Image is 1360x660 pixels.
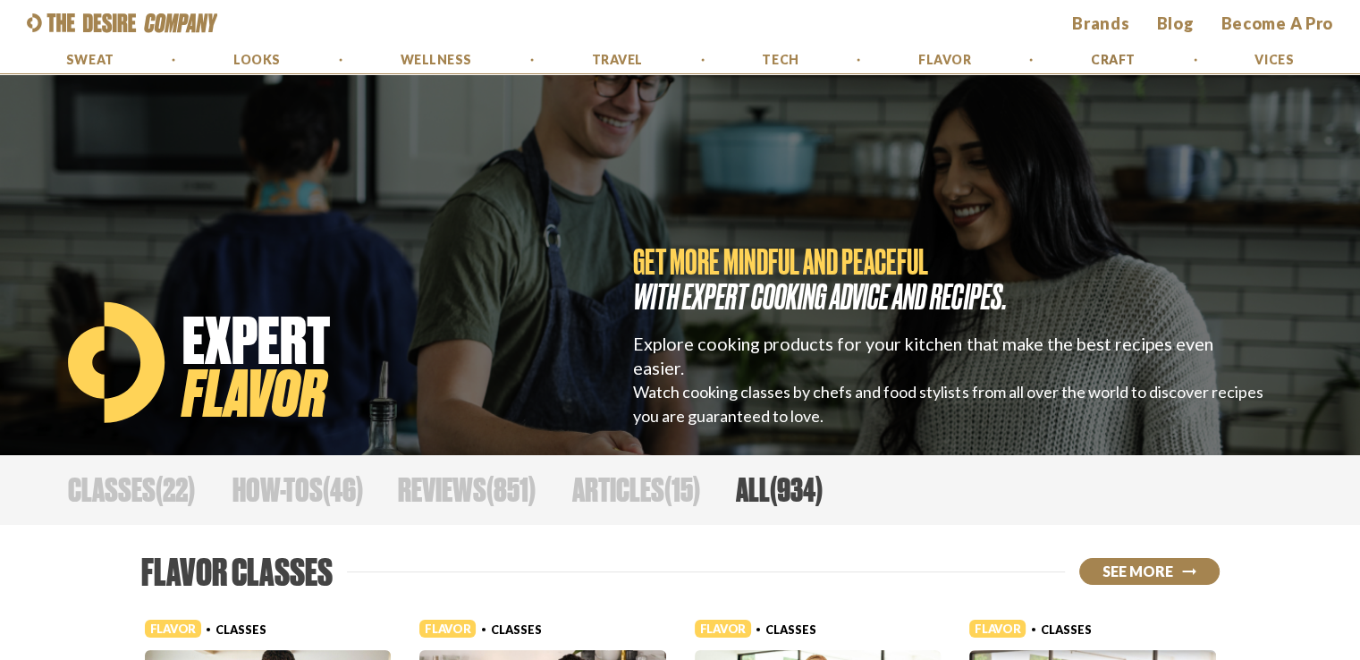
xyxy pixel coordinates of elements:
[419,619,476,636] a: FLAVOR
[633,277,1006,317] span: WITH EXPERT COOKING ADVICE AND RECIPES.
[182,305,331,377] text: EXPERT
[401,47,472,73] a: Wellness
[141,554,333,591] h2: flavor Classes
[215,621,266,639] div: Classes
[480,622,486,636] span: •
[398,455,536,525] div: Reviews ( 851 )
[756,622,761,636] span: •
[145,620,201,638] span: FLAVOR
[695,619,751,636] a: FLAVOR
[591,47,642,73] a: Travel
[1030,622,1035,636] span: •
[1091,47,1136,73] a: Craft
[571,455,699,525] div: Articles ( 15 )
[1254,47,1294,73] a: Vices
[1221,13,1333,34] a: Become a Pro
[1079,558,1220,585] button: See More
[633,245,1265,280] div: GET MORE MINDFUL AND PEACEFUL
[66,47,114,73] a: Sweat
[969,619,1026,636] a: FLAVOR
[762,47,798,73] a: Tech
[969,620,1026,638] span: FLAVOR
[145,619,201,636] a: FLAVOR
[181,357,329,429] text: FLAVOR
[695,620,751,638] span: FLAVOR
[1156,13,1194,34] a: Blog
[1072,13,1129,34] a: brands
[633,380,1265,428] h3: Watch cooking classes by chefs and food stylists from all over the world to discover recipes you ...
[233,47,281,73] a: Looks
[633,332,1265,380] h1: Explore cooking products for your kitchen that make the best recipes even easier.
[490,621,541,639] div: Classes
[736,455,823,525] div: All ( 934 )
[765,621,816,639] div: Classes
[918,47,971,73] a: Flavor
[1040,621,1091,639] div: Classes
[206,622,211,636] span: •
[232,455,362,525] div: How-Tos ( 46 )
[68,455,195,525] div: Classes ( 22 )
[419,620,476,638] span: FLAVOR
